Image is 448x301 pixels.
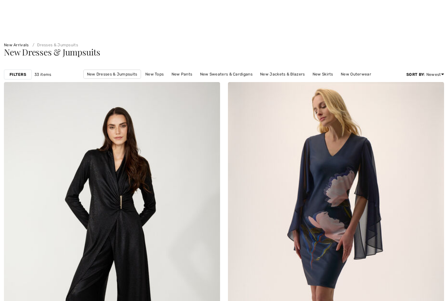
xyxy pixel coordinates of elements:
a: Dresses & Jumpsuits [30,43,78,47]
div: : Newest [406,72,444,77]
a: New Arrivals [4,43,29,47]
a: New Outerwear [337,70,375,78]
strong: Filters [10,72,26,77]
a: New Sweaters & Cardigans [197,70,256,78]
a: New Skirts [309,70,336,78]
span: 33 items [34,72,51,77]
a: New Pants [168,70,196,78]
span: New Dresses & Jumpsuits [4,46,100,58]
a: New Jackets & Blazers [257,70,308,78]
strong: Sort By [406,72,424,77]
a: New Tops [142,70,167,78]
a: New Dresses & Jumpsuits [83,70,141,79]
